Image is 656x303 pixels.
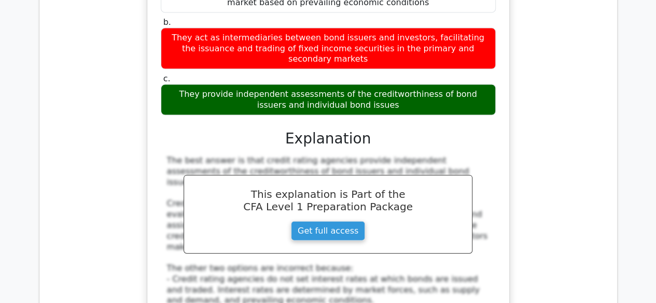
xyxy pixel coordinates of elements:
span: c. [163,74,171,83]
span: b. [163,17,171,27]
div: They act as intermediaries between bond issuers and investors, facilitating the issuance and trad... [161,28,496,69]
h3: Explanation [167,130,490,148]
div: They provide independent assessments of the creditworthiness of bond issuers and individual bond ... [161,84,496,116]
a: Get full access [291,221,365,241]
